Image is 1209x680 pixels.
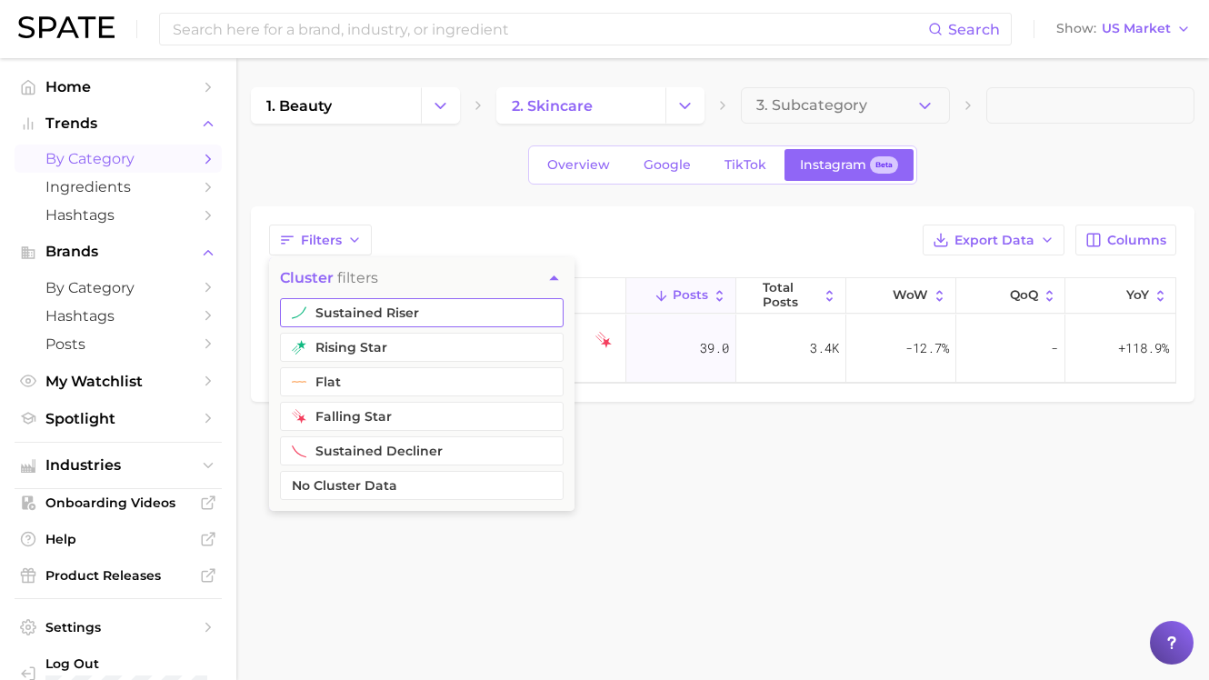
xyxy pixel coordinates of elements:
span: Posts [673,288,708,303]
span: Export Data [954,233,1034,248]
a: Posts [15,330,222,358]
input: Search here for a brand, industry, or ingredient [171,14,928,45]
span: YoY [1126,288,1149,303]
span: 1. beauty [266,97,332,115]
span: US Market [1102,24,1171,34]
a: Hashtags [15,302,222,330]
a: Onboarding Videos [15,489,222,516]
img: SPATE [18,16,115,38]
span: Help [45,531,191,547]
span: Brands [45,244,191,260]
button: Columns [1075,225,1176,255]
a: Settings [15,614,222,641]
span: Filters [301,233,342,248]
span: Search [948,21,1000,38]
span: Ingredients [45,178,191,195]
span: Google [644,157,691,173]
span: Columns [1107,233,1166,248]
span: Log Out [45,655,279,672]
span: Home [45,78,191,95]
button: Filters [269,225,372,255]
span: +118.9% [1118,337,1169,359]
a: by Category [15,274,222,302]
img: instagram rising star [292,340,306,355]
span: - [1051,337,1058,359]
button: Export Data [923,225,1064,255]
a: Product Releases [15,562,222,589]
a: 2. skincare [496,87,666,124]
button: fall skincare routineinstagram falling star#fallskincareroutine39.03.4k-12.7%-+118.9% [270,315,1175,383]
span: Show [1056,24,1096,34]
span: filters [280,269,378,286]
span: 2. skincare [512,97,593,115]
a: Hashtags [15,201,222,229]
a: 1. beauty [251,87,421,124]
img: instagram falling star [595,332,612,348]
img: instagram sustained riser [292,305,306,320]
span: Onboarding Videos [45,495,191,511]
span: 39.0 [700,337,729,359]
button: WoW [846,278,956,314]
span: Hashtags [45,307,191,325]
a: by Category [15,145,222,173]
button: rising star [280,333,564,362]
button: Total Posts [736,278,846,314]
button: YoY [1065,278,1175,314]
button: Brands [15,238,222,265]
a: Home [15,73,222,101]
span: QoQ [1010,288,1038,303]
span: Product Releases [45,567,191,584]
button: No Cluster Data [280,471,564,500]
button: ShowUS Market [1052,17,1195,41]
span: Industries [45,457,191,474]
a: InstagramBeta [784,149,914,181]
img: instagram flat [292,375,306,389]
button: sustained riser [280,298,564,327]
a: Help [15,525,222,553]
a: Google [628,149,706,181]
button: cluster filters [269,257,575,298]
a: My Watchlist [15,367,222,395]
a: TikTok [709,149,782,181]
span: Trends [45,115,191,132]
button: QoQ [956,278,1066,314]
img: instagram sustained decliner [292,444,306,458]
button: flat [280,367,564,396]
span: 3. Subcategory [756,97,867,114]
button: falling star [280,402,564,431]
span: -12.7% [905,337,949,359]
button: Posts [626,278,736,314]
a: Spotlight [15,405,222,433]
span: Overview [547,157,610,173]
span: Total Posts [763,281,818,309]
button: sustained decliner [280,436,564,465]
span: Beta [875,157,893,173]
span: cluster [280,269,334,286]
span: Hashtags [45,206,191,224]
button: 3. Subcategory [741,87,950,124]
button: Change Category [421,87,460,124]
span: 3.4k [810,337,839,359]
span: Instagram [800,157,866,173]
button: Trends [15,110,222,137]
img: instagram falling star [292,409,306,424]
span: My Watchlist [45,373,191,390]
span: by Category [45,279,191,296]
a: Overview [532,149,625,181]
span: by Category [45,150,191,167]
span: Settings [45,619,191,635]
a: Ingredients [15,173,222,201]
span: TikTok [724,157,766,173]
span: WoW [893,288,928,303]
span: Posts [45,335,191,353]
span: Spotlight [45,410,191,427]
button: Industries [15,452,222,479]
button: Change Category [665,87,704,124]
